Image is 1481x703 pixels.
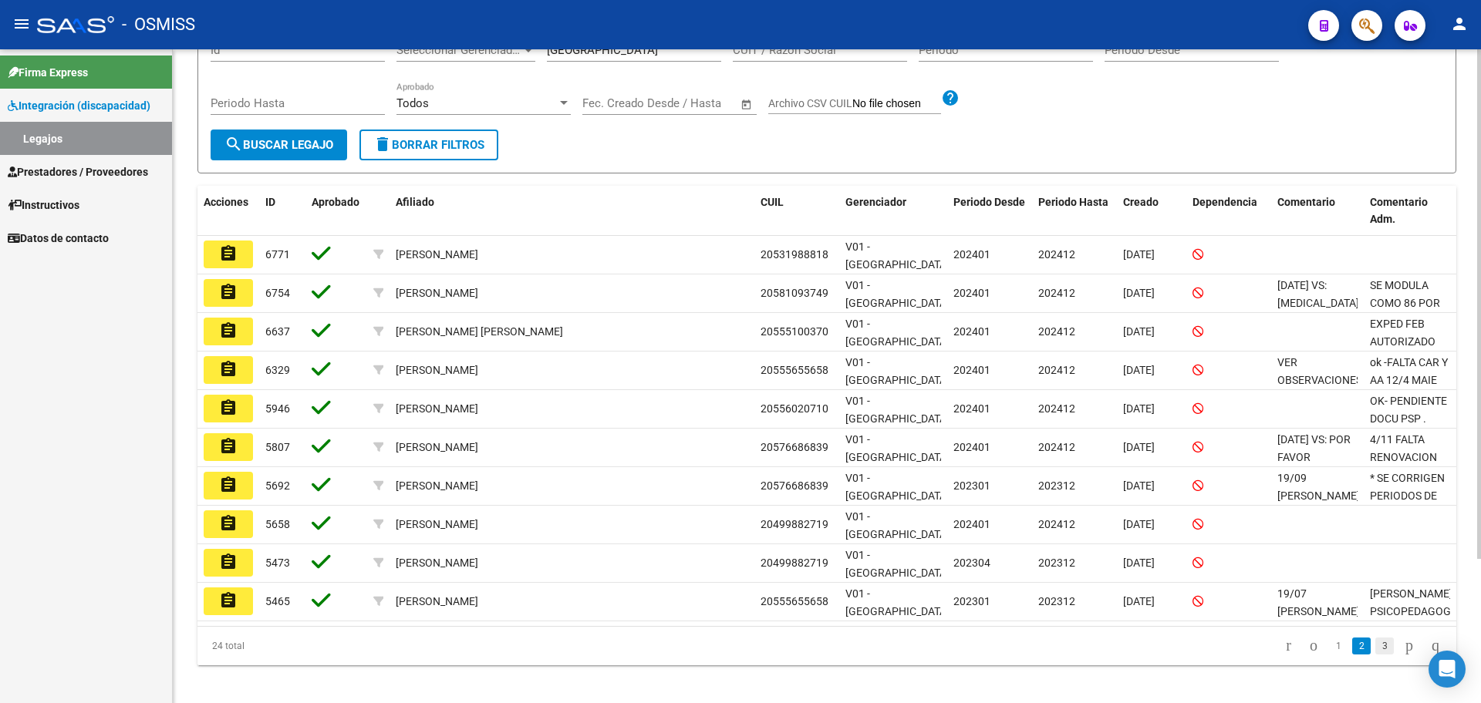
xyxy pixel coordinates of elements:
span: [DATE] [1123,364,1155,376]
a: 2 [1352,637,1371,654]
span: Prestadores / Proveedores [8,163,148,180]
span: [DATE] [1123,287,1155,299]
div: [PERSON_NAME] [396,362,478,379]
span: 202401 [953,518,990,530]
span: 202401 [953,441,990,453]
datatable-header-cell: CUIL [754,186,839,237]
a: 1 [1329,637,1348,654]
span: [DATE] [1123,518,1155,530]
span: Gerenciador [845,196,906,208]
span: Archivo CSV CUIL [768,97,852,109]
span: Buscar Legajo [224,138,333,152]
span: 202401 [953,325,990,338]
span: [DATE] [1123,402,1155,415]
span: V01 - [GEOGRAPHIC_DATA] [845,395,950,425]
li: page 3 [1373,633,1396,659]
mat-icon: menu [12,15,31,33]
a: 3 [1375,637,1394,654]
span: Datos de contacto [8,230,109,247]
span: ok -FALTA CAR Y AA 12/4 MAIE SE CARGA DESDE FEB A DIC, NO ENERO A DIC SE CORRIGE PERIODO DE PREST... [1370,356,1448,561]
span: 21/10/2024 VS: PSICOMOTRICIDAD SE ENCUENTRA OBSERVADA POR LA AUDITORIA. [1277,279,1359,379]
span: V01 - [GEOGRAPHIC_DATA] [845,356,950,386]
span: 202312 [1038,479,1075,492]
span: Dependencia [1193,196,1257,208]
span: [DATE] [1123,479,1155,492]
span: 20499882719 [761,557,828,569]
datatable-header-cell: Periodo Desde [947,186,1032,237]
span: 6329 [265,364,290,376]
span: V01 - [GEOGRAPHIC_DATA] [845,433,950,463]
span: 20556020710 [761,402,828,415]
span: 202412 [1038,287,1075,299]
mat-icon: assignment [219,553,238,571]
datatable-header-cell: Acciones [197,186,259,237]
span: ID [265,196,275,208]
span: [DATE] [1123,248,1155,261]
mat-icon: assignment [219,321,238,340]
datatable-header-cell: Comentario Adm. [1364,186,1456,237]
span: Creado [1123,196,1159,208]
span: 202412 [1038,518,1075,530]
mat-icon: search [224,135,243,153]
span: Todos [396,96,429,110]
span: V01 - [GEOGRAPHIC_DATA] [845,318,950,348]
mat-icon: assignment [219,244,238,263]
datatable-header-cell: Aprobado [305,186,367,237]
li: page 2 [1350,633,1373,659]
datatable-header-cell: ID [259,186,305,237]
span: Afiliado [396,196,434,208]
mat-icon: assignment [219,514,238,533]
span: 202412 [1038,441,1075,453]
span: 202412 [1038,402,1075,415]
span: Firma Express [8,64,88,81]
mat-icon: assignment [219,360,238,378]
span: 202312 [1038,557,1075,569]
div: [PERSON_NAME] [396,516,478,533]
span: V01 - [GEOGRAPHIC_DATA] [845,472,950,502]
span: [DATE] [1123,325,1155,338]
span: 202301 [953,595,990,607]
datatable-header-cell: Gerenciador [839,186,947,237]
mat-icon: help [941,89,960,107]
datatable-header-cell: Comentario [1271,186,1364,237]
div: [PERSON_NAME] [396,554,478,572]
div: [PERSON_NAME] [396,477,478,495]
span: 20531988818 [761,248,828,261]
datatable-header-cell: Periodo Hasta [1032,186,1117,237]
span: 5473 [265,557,290,569]
span: EXPED FEB AUTORIZADO DDE JUNIO POR VIASANO [1370,318,1452,382]
span: V01 - [GEOGRAPHIC_DATA] [845,549,950,579]
a: go to first page [1279,637,1298,654]
div: Open Intercom Messenger [1429,651,1466,688]
mat-icon: assignment [219,283,238,301]
span: * SE CORRIGEN PERIODOS DE PRESTADORES, CORRESPONDEN AGOSTO Y SEPT. [1370,472,1454,572]
span: 5807 [265,441,290,453]
span: 20555100370 [761,325,828,338]
a: go to last page [1425,637,1446,654]
datatable-header-cell: Dependencia [1186,186,1271,237]
mat-icon: delete [373,135,392,153]
span: 202412 [1038,364,1075,376]
span: 19/09 ViaSano: No se recepcionó documentación por prestaciones de Fonoaudiologia y Terapia Ocupac... [1277,472,1362,642]
span: 202312 [1038,595,1075,607]
span: 6637 [265,325,290,338]
span: Instructivos [8,197,79,214]
div: [PERSON_NAME] [396,593,478,610]
span: 202304 [953,557,990,569]
span: V01 - [GEOGRAPHIC_DATA] [845,240,950,271]
span: 202401 [953,248,990,261]
input: End date [646,96,721,110]
input: Start date [582,96,633,110]
span: 5946 [265,402,290,415]
span: [DATE] [1123,441,1155,453]
div: [PERSON_NAME] [396,246,478,264]
mat-icon: assignment [219,437,238,456]
span: [DATE] [1123,595,1155,607]
span: - OSMISS [122,8,195,42]
span: 20555655658 [761,364,828,376]
span: Comentario Adm. [1370,196,1428,226]
span: Periodo Hasta [1038,196,1108,208]
span: 6754 [265,287,290,299]
a: go to previous page [1303,637,1324,654]
button: Buscar Legajo [211,129,347,160]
